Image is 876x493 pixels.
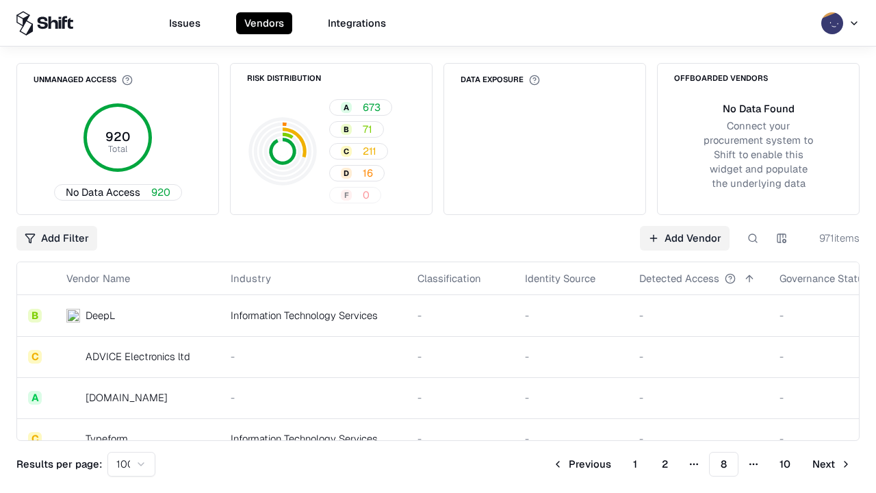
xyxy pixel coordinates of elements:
div: Detected Access [639,271,719,286]
div: D [341,168,352,179]
div: Industry [231,271,271,286]
div: - [639,308,758,323]
img: ADVICE Electronics ltd [66,350,80,364]
div: Offboarded Vendors [674,75,768,82]
div: - [417,431,503,446]
button: No Data Access920 [54,184,182,201]
div: Vendor Name [66,271,130,286]
div: - [525,390,617,405]
button: D16 [329,165,385,181]
span: 673 [363,100,381,114]
div: - [417,308,503,323]
div: B [341,124,352,135]
img: DeepL [66,309,80,323]
a: Add Vendor [640,226,730,251]
div: C [341,146,352,157]
div: - [639,349,758,364]
nav: pagination [544,452,860,477]
div: - [639,431,758,446]
div: B [28,309,42,323]
button: 2 [651,452,679,477]
button: Previous [544,452,619,477]
div: Unmanaged Access [34,75,133,86]
div: C [28,432,42,446]
button: Issues [161,12,209,34]
button: C211 [329,143,388,160]
img: Typeform [66,432,80,446]
div: - [525,349,617,364]
div: - [417,349,503,364]
div: - [639,390,758,405]
div: DeepL [86,308,115,323]
button: Integrations [320,12,394,34]
div: - [231,349,396,364]
tspan: Total [108,143,127,155]
button: Next [804,452,860,477]
button: B71 [329,121,384,138]
div: Typeform [86,431,128,446]
div: A [28,391,42,405]
div: 971 items [805,231,860,245]
button: A673 [329,99,392,116]
div: Connect your procurement system to Shift to enable this widget and populate the underlying data [701,118,815,191]
div: - [525,431,617,446]
img: cybersafe.co.il [66,391,80,405]
div: Information Technology Services [231,308,396,323]
tspan: 920 [105,129,130,144]
div: Information Technology Services [231,431,396,446]
div: Risk Distribution [247,75,321,82]
button: 1 [622,452,648,477]
button: Vendors [236,12,292,34]
button: 10 [769,452,801,477]
span: 16 [363,166,373,180]
span: 71 [363,122,372,136]
span: 211 [363,144,376,158]
div: No Data Found [723,101,795,116]
div: ADVICE Electronics ltd [86,349,190,364]
div: Identity Source [525,271,595,286]
div: Governance Status [780,271,869,286]
span: No Data Access [66,185,140,199]
span: 920 [151,185,170,199]
div: - [417,390,503,405]
div: C [28,350,42,364]
div: A [341,102,352,113]
div: - [231,390,396,405]
div: [DOMAIN_NAME] [86,390,168,405]
div: Data Exposure [461,75,540,86]
button: Add Filter [16,226,97,251]
div: - [525,308,617,323]
div: Classification [417,271,481,286]
button: 8 [709,452,738,477]
p: Results per page: [16,457,102,471]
